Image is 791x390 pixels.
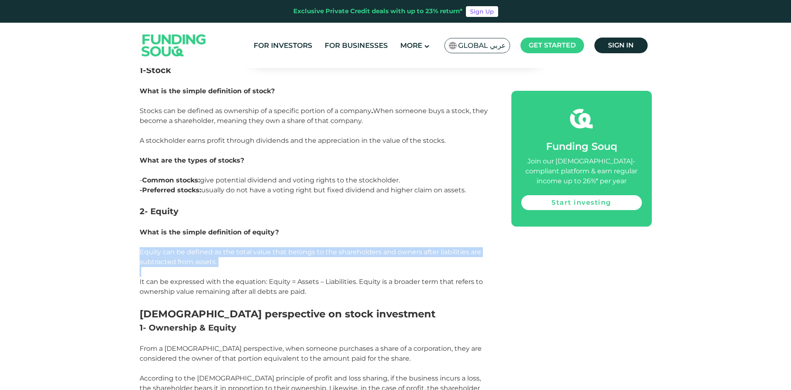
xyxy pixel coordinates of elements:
span: 1- Ownership & Equity [140,323,236,333]
span: Global عربي [458,41,506,50]
img: Logo [133,25,214,66]
span: What is the simple definition of equity? [140,228,279,236]
span: Get started [529,41,576,49]
img: fsicon [570,107,593,130]
span: 1-Stock [140,65,171,75]
span: Equity can be defined as the total value that belongs to the shareholders and owners after liabil... [140,248,481,266]
span: A stockholder earns profit through dividends and the appreciation in the value of the stocks. [140,137,446,144]
a: For Businesses [323,39,390,52]
div: Exclusive Private Credit deals with up to 23% return* [293,7,463,16]
span: Sign in [608,41,634,49]
a: Sign in [594,38,648,53]
a: For Investors [252,39,314,52]
span: - give potential dividend and voting rights to the stockholder. [140,176,400,184]
span: More [400,41,422,50]
span: What are the types of stocks? [140,156,244,164]
div: Join our [DEMOGRAPHIC_DATA]-compliant platform & earn regular income up to 26%* per year [521,156,642,186]
span: [DEMOGRAPHIC_DATA] perspective on stock investment [140,308,435,320]
strong: -Preferred stocks: [140,186,201,194]
strong: Common stocks: [142,176,200,184]
a: Start investing [521,195,642,210]
strong: . [371,107,373,115]
span: 2- Equity [140,206,178,216]
img: SA Flag [449,42,456,49]
span: Stocks can be defined as ownership of a specific portion of a company When someone buys a stock, ... [140,107,488,125]
span: From a [DEMOGRAPHIC_DATA] perspective, when someone purchases a share of a corporation, they are ... [140,345,482,362]
span: What is the simple definition of stock? [140,87,275,95]
span: It can be expressed with the equation: Equity = Assets – Liabilities. Equity is a broader term th... [140,278,483,295]
a: Sign Up [466,6,498,17]
span: Funding Souq [546,140,617,152]
span: usually do not have a voting right but fixed dividend and higher claim on assets. [140,186,466,194]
